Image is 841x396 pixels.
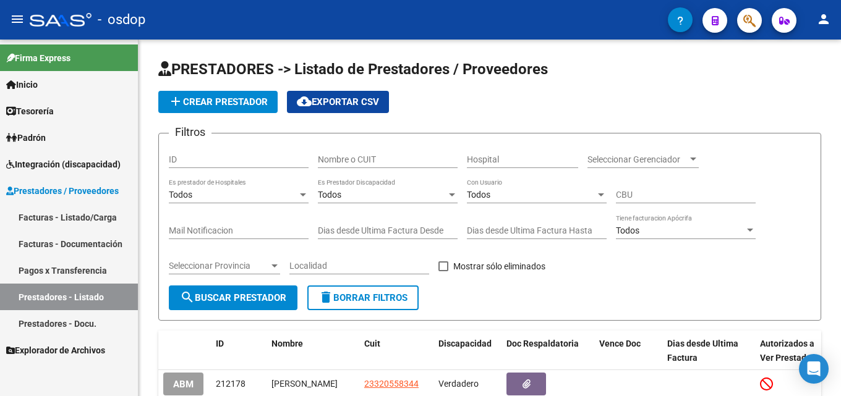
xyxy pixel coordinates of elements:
[667,339,738,363] span: Dias desde Ultima Factura
[438,339,492,348] span: Discapacidad
[587,154,688,165] span: Seleccionar Gerenciador
[6,158,121,171] span: Integración (discapacidad)
[755,331,823,371] datatable-header-cell: Autorizados a Ver Prestador
[158,61,548,78] span: PRESTADORES -> Listado de Prestadores / Proveedores
[364,379,419,389] span: 23320558344
[180,290,195,305] mat-icon: search
[6,131,46,145] span: Padrón
[502,331,594,371] datatable-header-cell: Doc Respaldatoria
[180,292,286,303] span: Buscar Prestador
[98,6,145,33] span: - osdop
[169,124,211,141] h3: Filtros
[158,91,278,113] button: Crear Prestador
[271,339,303,348] span: Nombre
[267,331,359,371] datatable-header-cell: Nombre
[169,285,297,310] button: Buscar Prestador
[10,12,25,27] mat-icon: menu
[173,379,194,390] span: ABM
[287,91,389,113] button: Exportar CSV
[433,331,502,371] datatable-header-cell: Discapacidad
[318,292,408,303] span: Borrar Filtros
[211,331,267,371] datatable-header-cell: ID
[599,339,641,348] span: Vence Doc
[594,331,662,371] datatable-header-cell: Vence Doc
[6,343,105,357] span: Explorador de Archivos
[6,78,38,91] span: Inicio
[307,285,419,310] button: Borrar Filtros
[799,354,829,384] div: Open Intercom Messenger
[467,190,490,200] span: Todos
[318,290,333,305] mat-icon: delete
[662,331,755,371] datatable-header-cell: Dias desde Ultima Factura
[163,373,203,395] button: ABM
[616,225,639,235] span: Todos
[6,104,54,118] span: Tesorería
[169,190,192,200] span: Todos
[6,184,119,198] span: Prestadores / Proveedores
[216,379,245,389] span: 212178
[216,339,224,348] span: ID
[359,331,433,371] datatable-header-cell: Cuit
[506,339,579,348] span: Doc Respaldatoria
[297,94,312,109] mat-icon: cloud_download
[760,339,814,363] span: Autorizados a Ver Prestador
[168,94,183,109] mat-icon: add
[453,259,545,274] span: Mostrar sólo eliminados
[169,261,269,271] span: Seleccionar Provincia
[816,12,831,27] mat-icon: person
[297,96,379,107] span: Exportar CSV
[6,51,70,65] span: Firma Express
[168,96,268,107] span: Crear Prestador
[318,190,341,200] span: Todos
[271,377,354,391] div: [PERSON_NAME]
[364,339,380,348] span: Cuit
[438,379,479,389] span: Verdadero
